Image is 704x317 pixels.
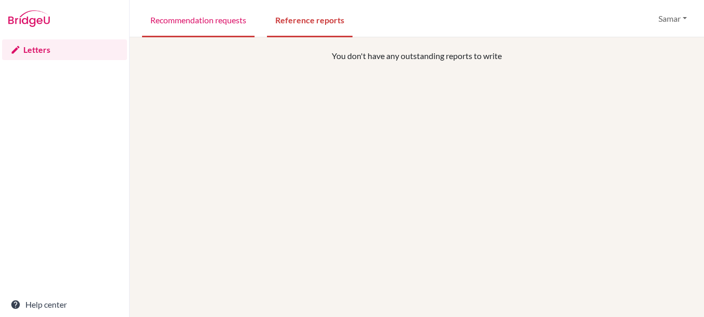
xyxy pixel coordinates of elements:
[267,2,353,37] a: Reference reports
[195,50,638,62] p: You don't have any outstanding reports to write
[654,9,692,28] button: Samar
[2,39,127,60] a: Letters
[2,294,127,315] a: Help center
[8,10,50,27] img: Bridge-U
[142,2,255,37] a: Recommendation requests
